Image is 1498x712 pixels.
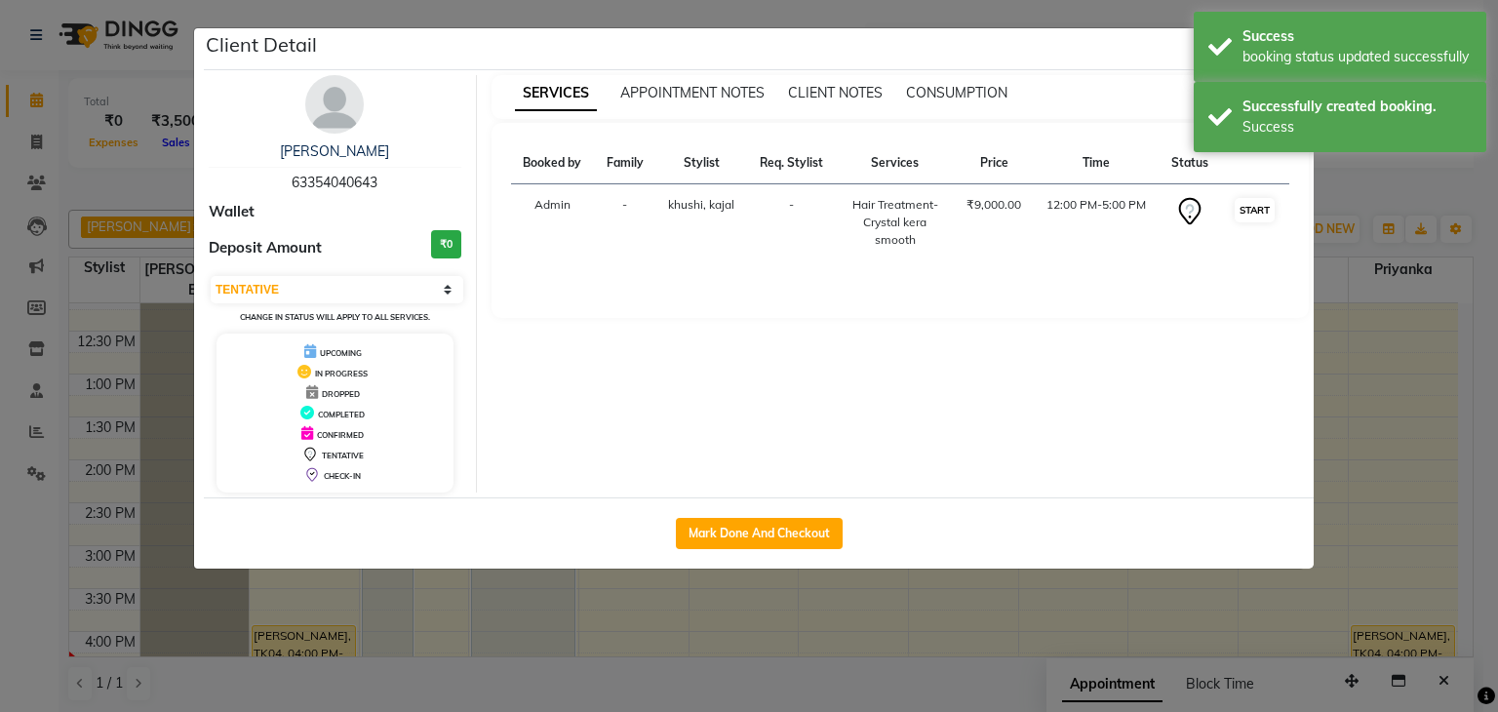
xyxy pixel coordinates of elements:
[594,184,655,261] td: -
[515,76,597,111] span: SERVICES
[788,84,883,101] span: CLIENT NOTES
[511,184,595,261] td: Admin
[431,230,461,258] h3: ₹0
[324,471,361,481] span: CHECK-IN
[322,451,364,460] span: TENTATIVE
[655,142,747,184] th: Stylist
[747,184,836,261] td: -
[747,142,836,184] th: Req. Stylist
[318,410,365,419] span: COMPLETED
[322,389,360,399] span: DROPPED
[668,197,703,212] span: khushi
[1242,26,1472,47] div: Success
[1242,47,1472,67] div: booking status updated successfully
[1242,117,1472,138] div: Success
[206,30,317,59] h5: Client Detail
[620,84,765,101] span: APPOINTMENT NOTES
[906,84,1007,101] span: CONSUMPTION
[317,430,364,440] span: CONFIRMED
[315,369,368,378] span: IN PROGRESS
[320,348,362,358] span: UPCOMING
[676,518,843,549] button: Mark Done And Checkout
[280,142,389,160] a: [PERSON_NAME]
[240,312,430,322] small: Change in status will apply to all services.
[1034,184,1159,261] td: 12:00 PM-5:00 PM
[966,196,1022,214] div: ₹9,000.00
[1242,97,1472,117] div: Successfully created booking.
[955,142,1034,184] th: Price
[703,197,734,212] span: , kajal
[594,142,655,184] th: Family
[209,237,322,259] span: Deposit Amount
[292,174,377,191] span: 63354040643
[511,142,595,184] th: Booked by
[305,75,364,134] img: avatar
[1160,142,1221,184] th: Status
[209,201,255,223] span: Wallet
[1034,142,1159,184] th: Time
[836,142,955,184] th: Services
[1235,198,1275,222] button: START
[848,196,943,249] div: Hair Treatment- Crystal kera smooth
